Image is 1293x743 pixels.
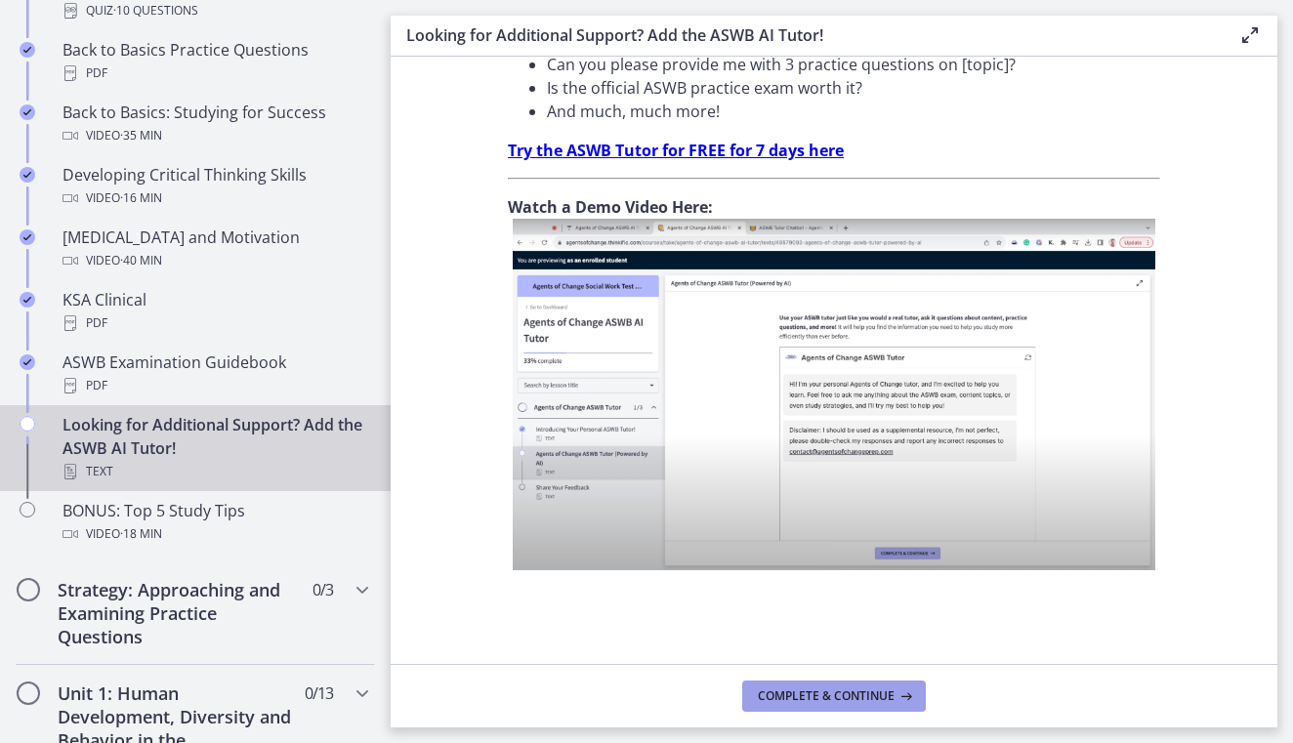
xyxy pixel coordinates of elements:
[120,522,162,546] span: · 18 min
[120,124,162,147] span: · 35 min
[313,578,333,601] span: 0 / 3
[20,104,35,120] i: Completed
[508,140,844,161] a: Try the ASWB Tutor for FREE for 7 days here
[63,62,367,85] div: PDF
[742,681,926,712] button: Complete & continue
[63,124,367,147] div: Video
[63,311,367,335] div: PDF
[63,38,367,85] div: Back to Basics Practice Questions
[20,42,35,58] i: Completed
[547,76,1160,100] li: Is the official ASWB practice exam worth it?
[20,354,35,370] i: Completed
[120,186,162,210] span: · 16 min
[63,101,367,147] div: Back to Basics: Studying for Success
[20,167,35,183] i: Completed
[20,292,35,308] i: Completed
[20,229,35,245] i: Completed
[63,226,367,272] div: [MEDICAL_DATA] and Motivation
[547,100,1160,123] li: And much, much more!
[63,460,367,483] div: Text
[63,186,367,210] div: Video
[305,681,333,705] span: 0 / 13
[547,53,1160,76] li: Can you please provide me with 3 practice questions on [topic]?
[63,249,367,272] div: Video
[63,288,367,335] div: KSA Clinical
[513,219,1155,570] img: Screen_Shot_2023-10-30_at_6.23.49_PM.png
[58,578,296,648] h2: Strategy: Approaching and Examining Practice Questions
[406,23,1207,47] h3: Looking for Additional Support? Add the ASWB AI Tutor!
[63,163,367,210] div: Developing Critical Thinking Skills
[120,249,162,272] span: · 40 min
[63,374,367,397] div: PDF
[63,499,367,546] div: BONUS: Top 5 Study Tips
[63,413,367,483] div: Looking for Additional Support? Add the ASWB AI Tutor!
[63,351,367,397] div: ASWB Examination Guidebook
[508,196,713,218] strong: Watch a Demo Video Here:
[758,688,895,704] span: Complete & continue
[63,522,367,546] div: Video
